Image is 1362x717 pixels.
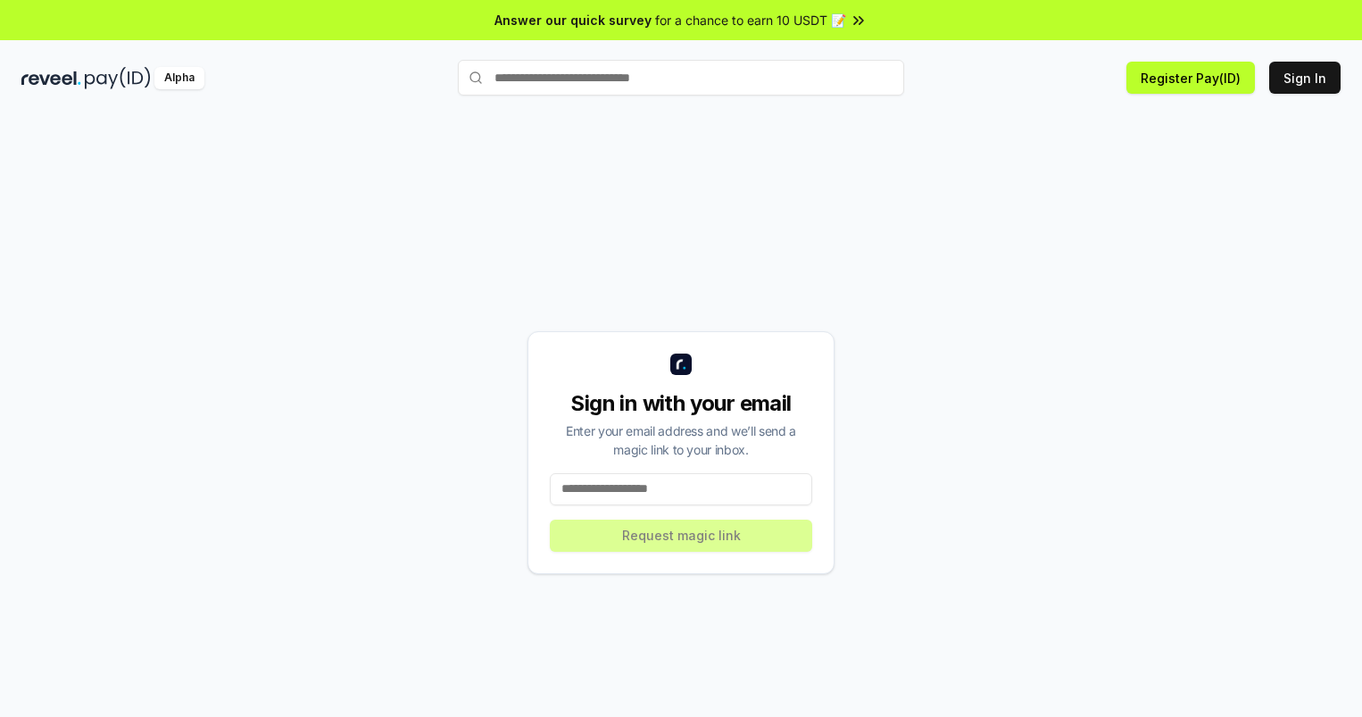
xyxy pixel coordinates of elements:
div: Alpha [154,67,204,89]
img: pay_id [85,67,151,89]
div: Enter your email address and we’ll send a magic link to your inbox. [550,421,812,459]
span: Answer our quick survey [494,11,652,29]
button: Sign In [1269,62,1341,94]
button: Register Pay(ID) [1126,62,1255,94]
span: for a chance to earn 10 USDT 📝 [655,11,846,29]
div: Sign in with your email [550,389,812,418]
img: logo_small [670,354,692,375]
img: reveel_dark [21,67,81,89]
